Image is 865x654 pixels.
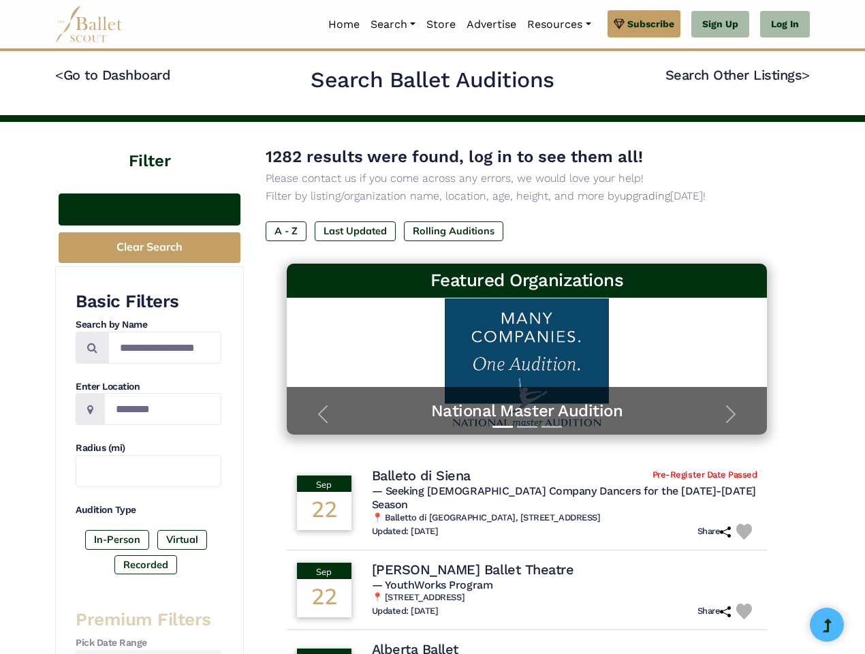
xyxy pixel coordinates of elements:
[76,290,221,313] h3: Basic Filters
[76,318,221,332] h4: Search by Name
[59,232,240,263] button: Clear Search
[315,221,396,240] label: Last Updated
[614,16,625,31] img: gem.svg
[461,10,522,39] a: Advertise
[59,193,240,225] button: Search
[372,578,492,591] span: — YouthWorks Program
[311,66,554,95] h2: Search Ballet Auditions
[298,269,757,292] h3: Featured Organizations
[76,636,221,650] h4: Pick Date Range
[104,393,221,425] input: Location
[541,419,562,435] button: Slide 3
[76,441,221,455] h4: Radius (mi)
[266,221,306,240] label: A - Z
[266,147,643,166] span: 1282 results were found, log in to see them all!
[297,476,351,492] div: Sep
[372,526,439,538] h6: Updated: [DATE]
[55,67,170,83] a: <Go to Dashboard
[297,579,351,617] div: 22
[522,10,596,39] a: Resources
[76,380,221,394] h4: Enter Location
[365,10,421,39] a: Search
[691,11,749,38] a: Sign Up
[372,561,574,578] h4: [PERSON_NAME] Ballet Theatre
[55,122,244,173] h4: Filter
[297,492,351,530] div: 22
[620,189,670,202] a: upgrading
[266,187,788,205] p: Filter by listing/organization name, location, age, height, and more by [DATE]!
[421,10,461,39] a: Store
[114,555,177,574] label: Recorded
[300,401,754,422] a: National Master Audition
[802,66,810,83] code: >
[665,67,810,83] a: Search Other Listings>
[297,563,351,579] div: Sep
[323,10,365,39] a: Home
[697,526,732,538] h6: Share
[76,503,221,517] h4: Audition Type
[760,11,810,38] a: Log In
[492,419,513,435] button: Slide 1
[372,592,757,604] h6: 📍 [STREET_ADDRESS]
[627,16,674,31] span: Subscribe
[372,606,439,617] h6: Updated: [DATE]
[404,221,503,240] label: Rolling Auditions
[55,66,63,83] code: <
[372,484,756,512] span: — Seeking [DEMOGRAPHIC_DATA] Company Dancers for the [DATE]-[DATE] Season
[697,606,732,617] h6: Share
[608,10,680,37] a: Subscribe
[372,467,471,484] h4: Balleto di Siena
[652,469,757,481] span: Pre-Register Date Passed
[372,512,757,524] h6: 📍 Balletto di [GEOGRAPHIC_DATA], [STREET_ADDRESS]
[157,530,207,549] label: Virtual
[266,170,788,187] p: Please contact us if you come across any errors, we would love your help!
[108,332,221,364] input: Search by names...
[76,608,221,632] h3: Premium Filters
[85,530,149,549] label: In-Person
[517,419,537,435] button: Slide 2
